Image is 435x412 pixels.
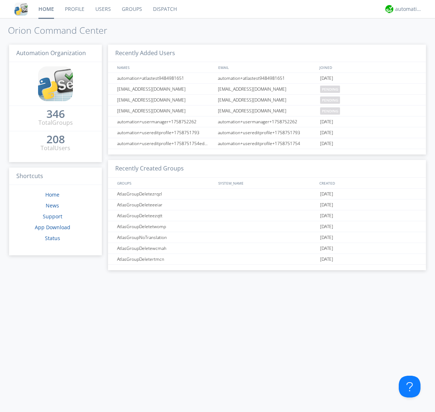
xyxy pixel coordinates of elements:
[320,138,333,149] span: [DATE]
[108,138,426,149] a: automation+usereditprofile+1758751754editedautomation+usereditprofile+1758751754automation+usered...
[320,210,333,221] span: [DATE]
[216,84,318,94] div: [EMAIL_ADDRESS][DOMAIN_NAME]
[108,189,426,199] a: AtlasGroupDeletezrqzl[DATE]
[320,254,333,265] span: [DATE]
[216,106,318,116] div: [EMAIL_ADDRESS][DOMAIN_NAME]
[115,243,216,254] div: AtlasGroupDeletewcmah
[216,138,318,149] div: automation+usereditprofile+1758751754
[108,221,426,232] a: AtlasGroupDeletetwomp[DATE]
[216,62,318,73] div: EMAIL
[115,116,216,127] div: automation+usermanager+1758752262
[320,221,333,232] span: [DATE]
[108,232,426,243] a: AtlasGroupNoTranslation[DATE]
[320,86,340,93] span: pending
[38,66,73,101] img: cddb5a64eb264b2086981ab96f4c1ba7
[46,136,65,143] div: 208
[115,210,216,221] div: AtlasGroupDeleteezqtt
[115,254,216,264] div: AtlasGroupDeletertmcn
[320,96,340,104] span: pending
[46,110,65,119] a: 346
[395,5,422,13] div: automation+atlas
[115,62,215,73] div: NAMES
[108,116,426,127] a: automation+usermanager+1758752262automation+usermanager+1758752262[DATE]
[45,191,59,198] a: Home
[16,49,86,57] span: Automation Organization
[115,189,216,199] div: AtlasGroupDeletezrqzl
[108,95,426,106] a: [EMAIL_ADDRESS][DOMAIN_NAME][EMAIL_ADDRESS][DOMAIN_NAME]pending
[108,45,426,62] h3: Recently Added Users
[108,199,426,210] a: AtlasGroupDeleteeeiar[DATE]
[115,138,216,149] div: automation+usereditprofile+1758751754editedautomation+usereditprofile+1758751754
[9,168,102,185] h3: Shortcuts
[108,160,426,178] h3: Recently Created Groups
[216,116,318,127] div: automation+usermanager+1758752262
[216,127,318,138] div: automation+usereditprofile+1758751793
[320,199,333,210] span: [DATE]
[38,119,73,127] div: Total Groups
[14,3,28,16] img: cddb5a64eb264b2086981ab96f4c1ba7
[320,116,333,127] span: [DATE]
[43,213,62,220] a: Support
[320,232,333,243] span: [DATE]
[115,221,216,232] div: AtlasGroupDeletetwomp
[115,84,216,94] div: [EMAIL_ADDRESS][DOMAIN_NAME]
[115,127,216,138] div: automation+usereditprofile+1758751793
[46,136,65,144] a: 208
[115,232,216,243] div: AtlasGroupNoTranslation
[318,178,419,188] div: CREATED
[320,107,340,115] span: pending
[115,199,216,210] div: AtlasGroupDeleteeeiar
[385,5,393,13] img: d2d01cd9b4174d08988066c6d424eccd
[45,235,60,242] a: Status
[108,106,426,116] a: [EMAIL_ADDRESS][DOMAIN_NAME][EMAIL_ADDRESS][DOMAIN_NAME]pending
[399,376,420,397] iframe: Toggle Customer Support
[115,73,216,83] div: automation+atlastest9484981651
[108,243,426,254] a: AtlasGroupDeletewcmah[DATE]
[320,243,333,254] span: [DATE]
[41,144,70,152] div: Total Users
[115,178,215,188] div: GROUPS
[216,73,318,83] div: automation+atlastest9484981651
[108,127,426,138] a: automation+usereditprofile+1758751793automation+usereditprofile+1758751793[DATE]
[318,62,419,73] div: JOINED
[108,73,426,84] a: automation+atlastest9484981651automation+atlastest9484981651[DATE]
[46,202,59,209] a: News
[320,127,333,138] span: [DATE]
[108,84,426,95] a: [EMAIL_ADDRESS][DOMAIN_NAME][EMAIL_ADDRESS][DOMAIN_NAME]pending
[320,189,333,199] span: [DATE]
[108,254,426,265] a: AtlasGroupDeletertmcn[DATE]
[115,95,216,105] div: [EMAIL_ADDRESS][DOMAIN_NAME]
[115,106,216,116] div: [EMAIL_ADDRESS][DOMAIN_NAME]
[46,110,65,118] div: 346
[320,73,333,84] span: [DATE]
[216,178,318,188] div: SYSTEM_NAME
[35,224,70,231] a: App Download
[216,95,318,105] div: [EMAIL_ADDRESS][DOMAIN_NAME]
[108,210,426,221] a: AtlasGroupDeleteezqtt[DATE]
